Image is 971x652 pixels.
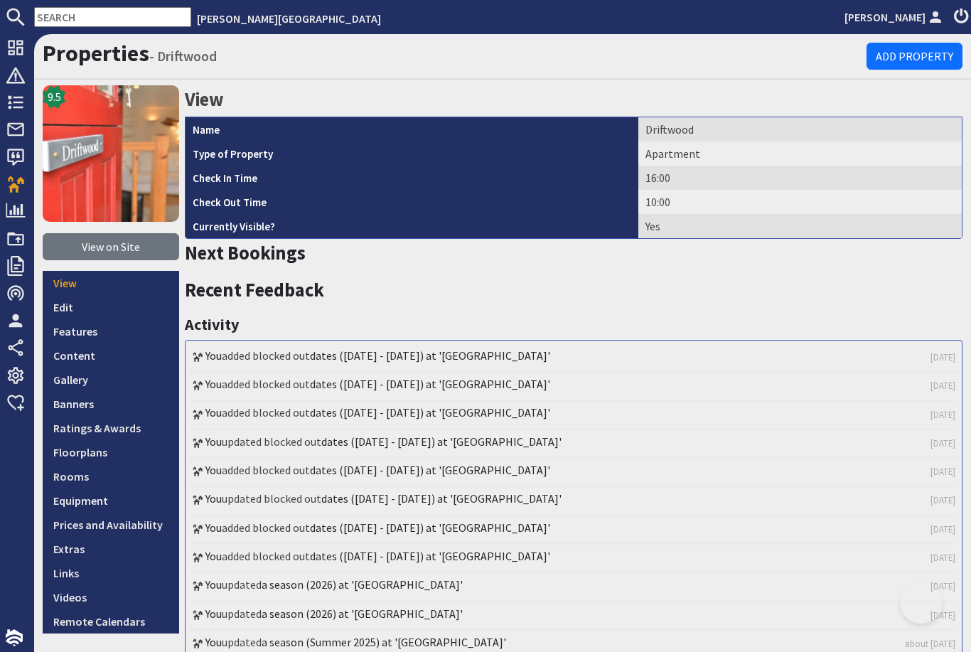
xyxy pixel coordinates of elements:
[189,545,958,573] li: added blocked out
[43,39,149,68] a: Properties
[905,637,955,651] a: about [DATE]
[149,48,217,65] small: - Driftwood
[185,241,306,264] a: Next Bookings
[205,549,222,563] a: You
[310,520,550,535] a: dates ([DATE] - [DATE]) at '[GEOGRAPHIC_DATA]'
[189,344,958,373] li: added blocked out
[638,117,962,141] td: Driftwood
[321,434,562,449] a: dates ([DATE] - [DATE]) at '[GEOGRAPHIC_DATA]'
[205,491,222,506] a: You
[205,463,222,477] a: You
[186,190,638,214] th: Check Out Time
[43,368,179,392] a: Gallery
[205,520,222,535] a: You
[186,117,638,141] th: Name
[186,214,638,238] th: Currently Visible?
[930,408,955,422] a: [DATE]
[43,416,179,440] a: Ratings & Awards
[900,581,943,624] iframe: Toggle Customer Support
[867,43,962,70] a: Add Property
[189,602,958,631] li: updated
[43,392,179,416] a: Banners
[189,430,958,459] li: updated blocked out
[185,278,324,301] a: Recent Feedback
[205,348,222,363] a: You
[189,401,958,429] li: added blocked out
[844,9,945,26] a: [PERSON_NAME]
[48,88,61,105] span: 9.5
[43,464,179,488] a: Rooms
[185,314,239,334] a: Activity
[43,537,179,561] a: Extras
[43,609,179,634] a: Remote Calendars
[185,85,962,114] h2: View
[321,491,562,506] a: dates ([DATE] - [DATE]) at '[GEOGRAPHIC_DATA]'
[638,166,962,190] td: 16:00
[43,585,179,609] a: Videos
[262,606,463,621] a: a season (2026) at '[GEOGRAPHIC_DATA]'
[930,379,955,392] a: [DATE]
[43,561,179,585] a: Links
[930,437,955,450] a: [DATE]
[930,351,955,364] a: [DATE]
[930,609,955,622] a: [DATE]
[43,85,179,222] img: Driftwood's icon
[43,271,179,295] a: View
[186,166,638,190] th: Check In Time
[189,487,958,515] li: updated blocked out
[638,214,962,238] td: Yes
[930,465,955,479] a: [DATE]
[189,573,958,602] li: updated
[43,233,179,260] a: View on Site
[310,377,550,391] a: dates ([DATE] - [DATE]) at '[GEOGRAPHIC_DATA]'
[43,343,179,368] a: Content
[310,348,550,363] a: dates ([DATE] - [DATE]) at '[GEOGRAPHIC_DATA]'
[205,434,222,449] a: You
[189,373,958,401] li: added blocked out
[310,463,550,477] a: dates ([DATE] - [DATE]) at '[GEOGRAPHIC_DATA]'
[43,85,179,222] a: Driftwood's icon9.5
[34,7,191,27] input: SEARCH
[197,11,381,26] a: [PERSON_NAME][GEOGRAPHIC_DATA]
[930,551,955,565] a: [DATE]
[189,516,958,545] li: added blocked out
[638,190,962,214] td: 10:00
[930,493,955,507] a: [DATE]
[205,635,222,649] a: You
[930,523,955,536] a: [DATE]
[310,549,550,563] a: dates ([DATE] - [DATE]) at '[GEOGRAPHIC_DATA]'
[638,141,962,166] td: Apartment
[205,405,222,419] a: You
[43,488,179,513] a: Equipment
[262,635,506,649] a: a season (Summer 2025) at '[GEOGRAPHIC_DATA]'
[189,459,958,487] li: added blocked out
[43,513,179,537] a: Prices and Availability
[205,377,222,391] a: You
[43,319,179,343] a: Features
[930,579,955,593] a: [DATE]
[43,440,179,464] a: Floorplans
[262,577,463,592] a: a season (2026) at '[GEOGRAPHIC_DATA]'
[205,606,222,621] a: You
[43,295,179,319] a: Edit
[186,141,638,166] th: Type of Property
[205,577,222,592] a: You
[6,629,23,646] img: staytech_i_w-64f4e8e9ee0a9c174fd5317b4b171b261742d2d393467e5bdba4413f4f884c10.svg
[310,405,550,419] a: dates ([DATE] - [DATE]) at '[GEOGRAPHIC_DATA]'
